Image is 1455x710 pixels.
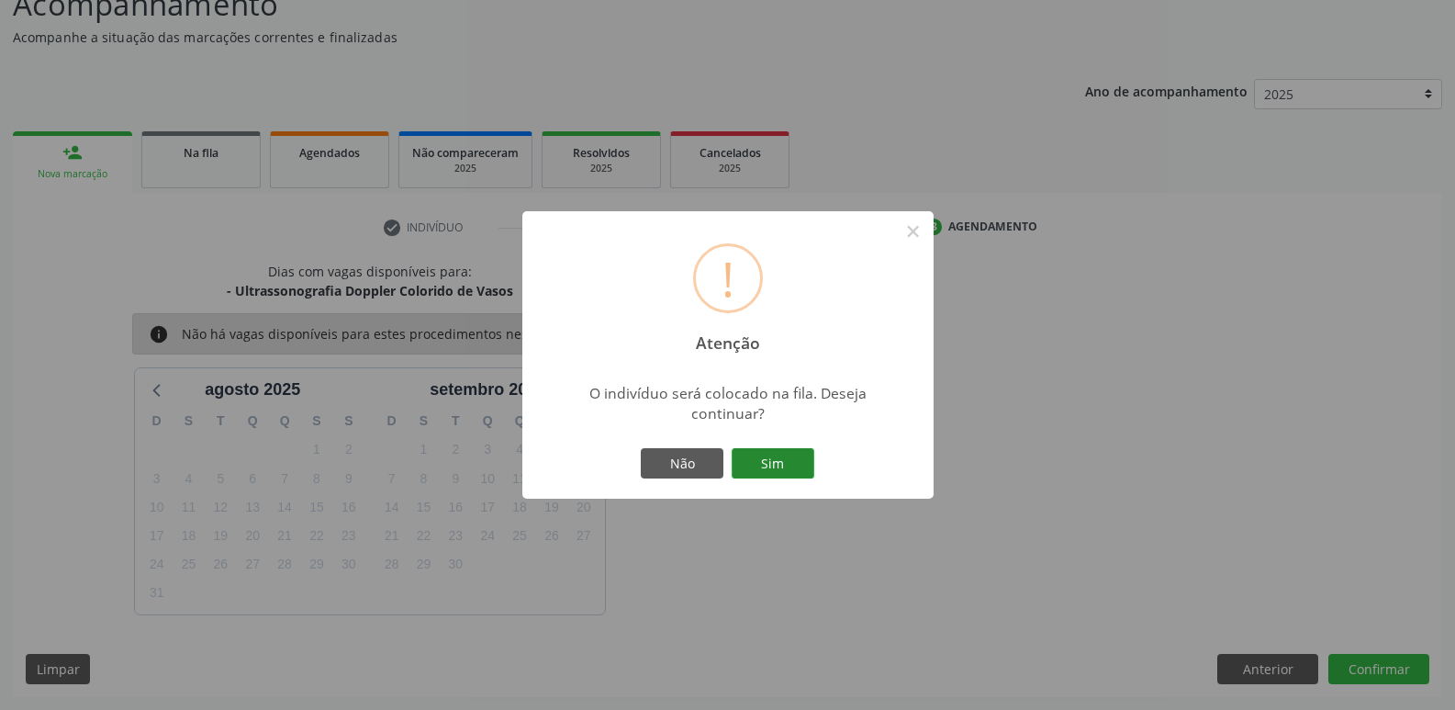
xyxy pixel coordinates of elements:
button: Sim [732,448,814,479]
button: Close this dialog [898,216,929,247]
h2: Atenção [679,321,776,353]
div: O indivíduo será colocado na fila. Deseja continuar? [565,383,890,423]
button: Não [641,448,723,479]
div: ! [722,246,734,310]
